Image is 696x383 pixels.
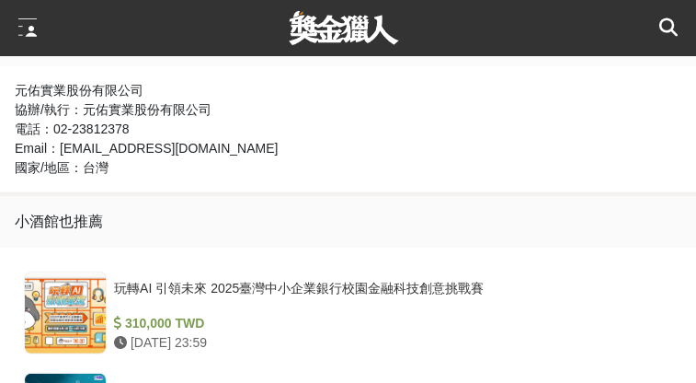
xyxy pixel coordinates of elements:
span: 國家/地區： [15,160,83,175]
div: 元佑實業股份有限公司 [15,81,681,100]
div: 協辦/執行： 元佑實業股份有限公司 [15,100,681,120]
div: 電話： 02-23812378 [15,120,681,139]
div: [DATE] 23:59 [114,333,665,353]
span: 台灣 [83,160,108,175]
div: Email： [EMAIL_ADDRESS][DOMAIN_NAME] [15,139,681,158]
div: 玩轉AI 引領未來 2025臺灣中小企業銀行校園金融科技創意挑戰賽 [114,279,665,314]
a: 玩轉AI 引領未來 2025臺灣中小企業銀行校園金融科技創意挑戰賽 310,000 TWD [DATE] 23:59 [15,262,681,364]
div: 310,000 TWD [114,314,665,333]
